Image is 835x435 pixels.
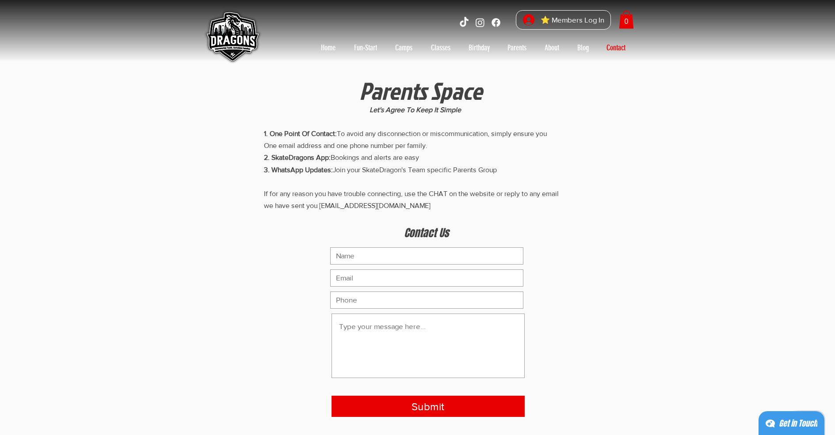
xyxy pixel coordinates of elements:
[422,41,460,55] a: Classes
[602,41,630,55] p: Contact
[359,74,482,108] span: Parents Space
[370,106,461,113] span: Let's Agree To Keep It Simple
[779,417,817,430] div: Get in Touch
[624,17,628,25] text: 0
[386,41,422,55] a: Camps
[264,130,559,209] span: To avoid any disconnection or miscommunication, simply ensure you One email address and one phone...
[391,41,417,55] p: Camps
[312,41,635,55] nav: Site
[503,41,531,55] p: Parents
[538,13,607,27] span: ⭐ Members Log In
[350,41,381,55] p: Fun-Start
[404,225,449,241] span: Contact Us
[598,41,635,55] a: Contact
[573,41,593,55] p: Blog
[536,41,568,55] a: About
[330,247,523,265] input: Name
[312,41,345,55] a: Home
[460,41,499,55] a: Birthday
[345,41,386,55] a: Fun-Start
[330,269,523,287] input: Email
[427,41,455,55] p: Classes
[568,41,598,55] a: Blog
[332,396,525,417] button: Submit
[264,130,337,137] span: 1. One Point Of Contact:
[517,11,610,30] button: ⭐ Members Log In
[316,41,340,55] p: Home
[464,41,494,55] p: Birthday
[201,7,263,68] img: Skate Dragons logo with the slogan 'Empowering Youth, Enriching Families' in Singapore.
[499,41,536,55] a: Parents
[540,41,564,55] p: About
[264,166,333,174] span: 3. WhatsApp Updates:
[619,11,634,29] a: Cart with 0 items
[264,154,331,161] span: 2. SkateDragons App:
[412,399,444,414] span: Submit
[458,17,502,28] ul: Social Bar
[330,291,523,309] input: Phone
